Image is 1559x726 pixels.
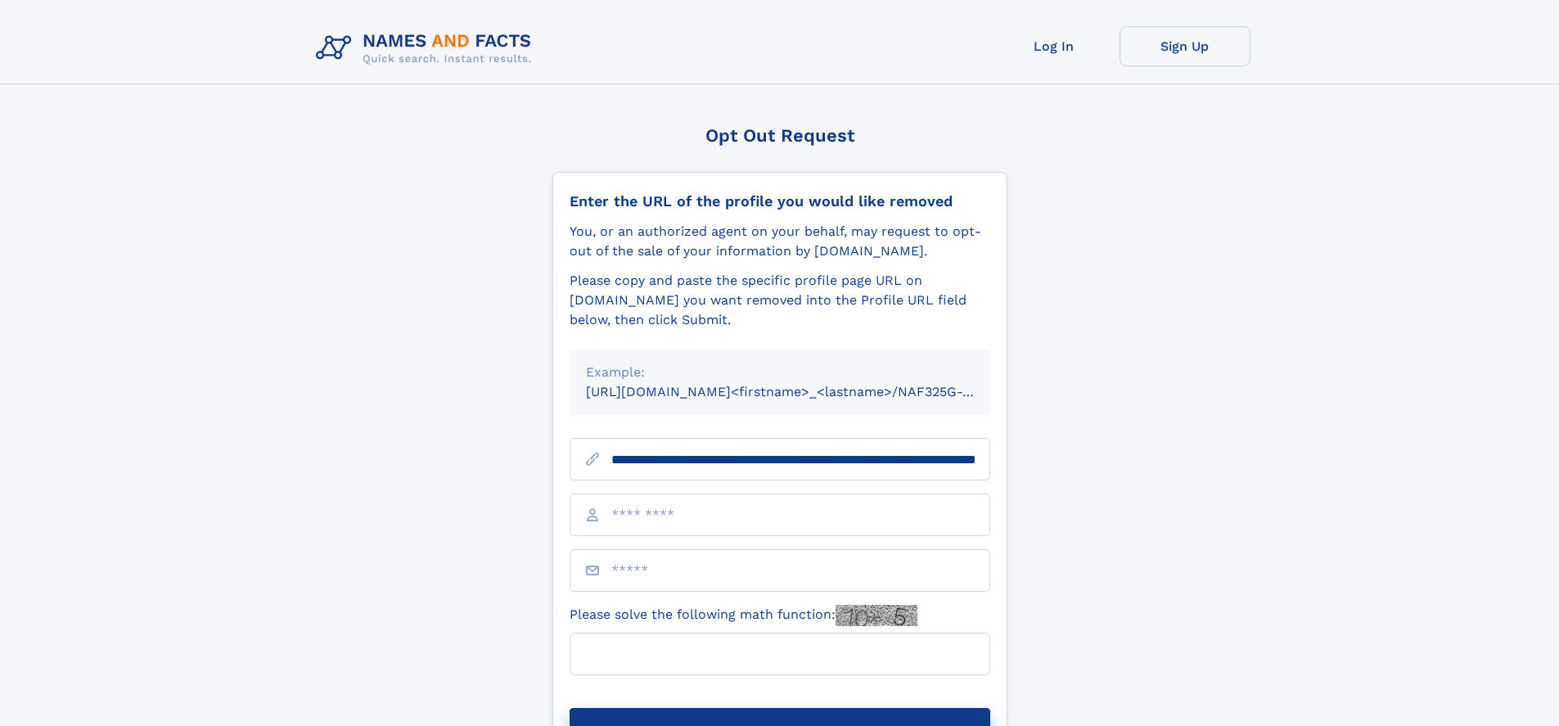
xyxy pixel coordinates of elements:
[586,363,974,382] div: Example:
[570,222,990,261] div: You, or an authorized agent on your behalf, may request to opt-out of the sale of your informatio...
[570,192,990,210] div: Enter the URL of the profile you would like removed
[586,384,1021,399] small: [URL][DOMAIN_NAME]<firstname>_<lastname>/NAF325G-xxxxxxxx
[1120,26,1250,66] a: Sign Up
[552,125,1007,146] div: Opt Out Request
[309,26,545,70] img: Logo Names and Facts
[570,605,917,626] label: Please solve the following math function:
[989,26,1120,66] a: Log In
[570,271,990,330] div: Please copy and paste the specific profile page URL on [DOMAIN_NAME] you want removed into the Pr...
